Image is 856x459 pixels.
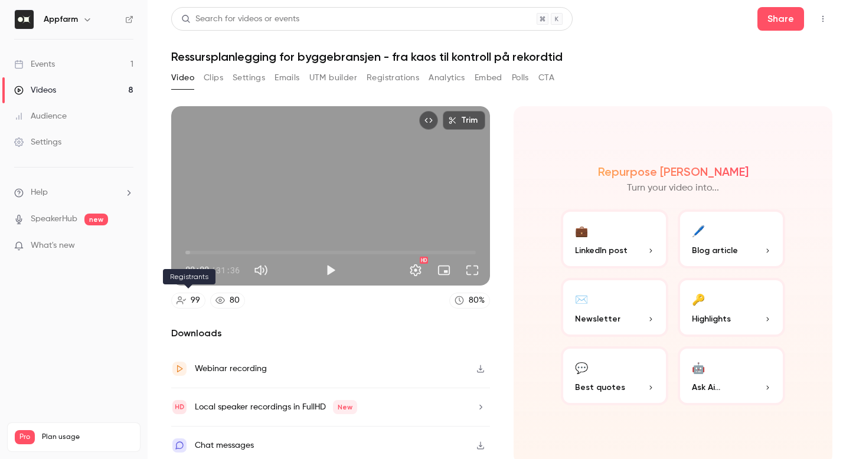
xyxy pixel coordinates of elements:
[512,68,529,87] button: Polls
[171,68,194,87] button: Video
[210,293,245,309] a: 80
[42,432,133,442] span: Plan usage
[171,293,205,309] a: 99
[309,68,357,87] button: UTM builder
[561,278,668,337] button: ✉️Newsletter
[429,68,465,87] button: Analytics
[692,313,731,325] span: Highlights
[204,68,223,87] button: Clips
[31,213,77,225] a: SpeakerHub
[230,294,240,307] div: 80
[233,68,265,87] button: Settings
[15,10,34,29] img: Appfarm
[469,294,485,307] div: 80 %
[171,326,490,340] h2: Downloads
[14,58,55,70] div: Events
[443,111,485,130] button: Trim
[692,358,705,376] div: 🤖
[419,111,438,130] button: Embed video
[14,186,133,199] li: help-dropdown-opener
[575,313,620,325] span: Newsletter
[561,346,668,405] button: 💬Best quotes
[420,257,428,264] div: HD
[195,438,254,453] div: Chat messages
[692,221,705,240] div: 🖊️
[249,258,273,282] button: Mute
[14,110,67,122] div: Audience
[185,264,240,276] div: 00:00
[14,136,61,148] div: Settings
[185,264,209,276] span: 00:00
[195,362,267,376] div: Webinar recording
[119,241,133,251] iframe: Noticeable Trigger
[31,186,48,199] span: Help
[678,346,785,405] button: 🤖Ask Ai...
[575,381,625,394] span: Best quotes
[31,240,75,252] span: What's new
[84,214,108,225] span: new
[575,358,588,376] div: 💬
[692,381,720,394] span: Ask Ai...
[333,400,357,414] span: New
[692,290,705,308] div: 🔑
[575,244,628,257] span: LinkedIn post
[181,13,299,25] div: Search for videos or events
[275,68,299,87] button: Emails
[449,293,490,309] a: 80%
[575,221,588,240] div: 💼
[216,264,240,276] span: 31:36
[538,68,554,87] button: CTA
[460,258,484,282] button: Full screen
[171,50,832,64] h1: Ressursplanlegging for byggebransjen - fra kaos til kontroll på rekordtid
[813,9,832,28] button: Top Bar Actions
[404,258,427,282] button: Settings
[191,294,200,307] div: 99
[692,244,738,257] span: Blog article
[598,165,749,179] h2: Repurpose [PERSON_NAME]
[475,68,502,87] button: Embed
[678,209,785,268] button: 🖊️Blog article
[432,258,456,282] button: Turn on miniplayer
[195,400,357,414] div: Local speaker recordings in FullHD
[44,14,78,25] h6: Appfarm
[678,278,785,337] button: 🔑Highlights
[15,430,35,444] span: Pro
[575,290,588,308] div: ✉️
[757,7,804,31] button: Share
[14,84,56,96] div: Videos
[319,258,342,282] button: Play
[561,209,668,268] button: 💼LinkedIn post
[210,264,215,276] span: /
[627,181,719,195] p: Turn your video into...
[367,68,419,87] button: Registrations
